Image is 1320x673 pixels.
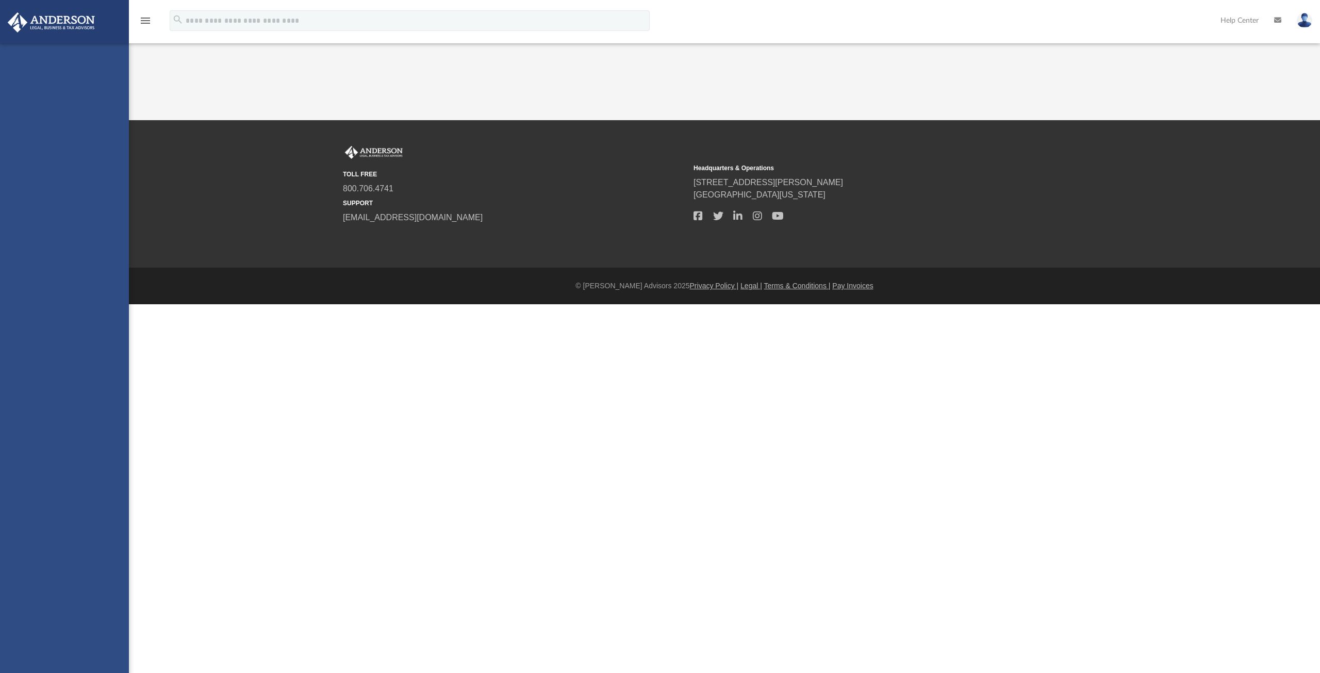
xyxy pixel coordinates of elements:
a: menu [139,20,152,27]
a: Privacy Policy | [690,282,739,290]
small: TOLL FREE [343,170,686,179]
a: [STREET_ADDRESS][PERSON_NAME] [694,178,843,187]
div: © [PERSON_NAME] Advisors 2025 [129,281,1320,291]
a: 800.706.4741 [343,184,393,193]
i: menu [139,14,152,27]
a: Pay Invoices [832,282,873,290]
a: Legal | [740,282,762,290]
a: [EMAIL_ADDRESS][DOMAIN_NAME] [343,213,483,222]
img: User Pic [1297,13,1312,28]
img: Anderson Advisors Platinum Portal [343,146,405,159]
a: [GEOGRAPHIC_DATA][US_STATE] [694,190,826,199]
a: Terms & Conditions | [764,282,831,290]
i: search [172,14,184,25]
small: Headquarters & Operations [694,163,1037,173]
img: Anderson Advisors Platinum Portal [5,12,98,32]
small: SUPPORT [343,199,686,208]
